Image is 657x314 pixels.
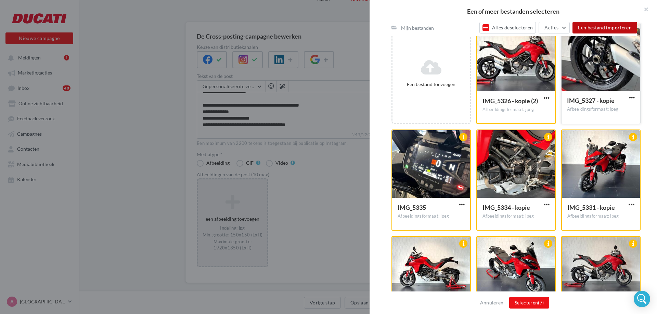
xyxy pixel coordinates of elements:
div: Open Intercom Messenger [634,291,650,307]
span: IMG_5334 - kopie [482,204,530,211]
div: Afbeeldingsformaat: jpeg [567,213,634,219]
button: Annuleren [477,299,506,307]
div: Mijn bestanden [401,25,434,31]
span: IMG_5335 [398,204,426,211]
span: (7) [538,300,544,305]
div: Afbeeldingsformaat: jpeg [482,107,550,113]
span: Acties [544,25,558,30]
button: Een bestand importeren [572,22,637,33]
div: Afbeeldingsformaat: jpeg [567,106,635,112]
h2: Een of meer bestanden selecteren [381,8,646,14]
div: Afbeeldingsformaat: jpeg [398,213,465,219]
div: Afbeeldingsformaat: jpeg [482,213,550,219]
button: Selecteren(7) [509,297,550,309]
button: Acties [539,22,570,33]
button: Alles deselecteren [479,22,536,33]
span: Een bestand importeren [578,25,632,30]
span: IMG_5331 - kopie [567,204,615,211]
span: IMG_5327 - kopie [567,97,615,104]
div: Een bestand toevoegen [395,81,467,88]
span: IMG_5326 - kopie (2) [482,97,538,105]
